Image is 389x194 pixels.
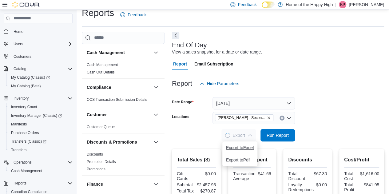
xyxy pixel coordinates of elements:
span: Cash Management [87,62,118,67]
p: Home of the Happy High [286,1,333,8]
span: Customer Queue [87,125,115,129]
span: Export to Excel [226,145,254,150]
div: Total Profit [344,182,360,192]
div: $841.95 [363,182,379,187]
button: Finance [87,181,151,187]
input: Dark Mode [262,2,275,8]
div: Subtotal [177,182,194,187]
h3: Finance [87,181,103,187]
button: Cash Management [87,49,151,56]
a: Cash Management [9,167,45,175]
div: $2,457.95 [197,182,216,187]
a: Cash Management [87,63,118,67]
h3: Compliance [87,84,111,90]
span: Loading [225,132,231,138]
button: Export toPdf [222,154,257,166]
a: Cash Out Details [87,70,115,74]
h2: Total Sales ($) [177,156,216,164]
button: Operations [1,158,75,167]
button: Inventory Count [6,103,75,111]
div: $41.66 [258,171,271,176]
span: Cash Out Details [87,70,115,75]
label: Date Range [172,100,194,105]
button: Reports [11,180,29,187]
div: $270.87 [197,188,216,193]
button: Discounts & Promotions [87,139,151,145]
h1: Reports [82,7,114,19]
div: -$67.30 [309,171,327,176]
a: Inventory Manager (Classic) [6,111,75,120]
a: Transfers (Classic) [6,137,75,146]
button: Manifests [6,120,75,129]
span: Transfers (Classic) [9,138,73,145]
a: Manifests [9,121,29,128]
h2: Cost/Profit [344,156,379,164]
a: Discounts [87,152,103,156]
p: | [335,1,336,8]
button: Compliance [87,84,151,90]
button: Catalog [11,65,29,73]
img: Cova [12,2,40,8]
span: Report [173,58,187,70]
span: Inventory [11,95,73,102]
a: My Catalog (Classic) [9,74,52,81]
a: Promotion Details [87,160,116,164]
div: $1,616.00 [360,171,379,176]
button: Next [172,32,179,39]
div: Cash Management [82,61,165,78]
button: Remove Warman - Second Ave - Prairie Records from selection in this group [267,116,271,120]
span: Home [11,28,73,35]
span: Customers [14,54,31,59]
span: KP [340,1,345,8]
button: Hide Parameters [197,77,242,90]
h3: End Of Day [172,42,207,49]
div: View a sales snapshot for a date or date range. [172,49,262,55]
div: Kayla Parker [339,1,346,8]
a: Promotions [87,167,105,171]
span: Users [11,40,73,48]
div: Customer [82,123,165,133]
button: Cash Management [6,167,75,175]
span: Transfers [9,146,73,154]
button: Operations [11,159,34,166]
span: Purchase Orders [9,129,73,137]
button: [DATE] [212,97,295,109]
button: My Catalog (Beta) [6,82,75,90]
button: Inventory [11,95,31,102]
span: My Catalog (Classic) [11,75,50,80]
button: Inventory [1,94,75,103]
span: Warman - Second Ave - Prairie Records [215,114,273,121]
span: Operations [11,159,73,166]
span: Inventory Count [11,105,37,109]
a: Home [11,28,26,35]
div: $0.00 [316,182,327,187]
button: Transfers [6,146,75,154]
button: Finance [152,180,160,188]
span: Email Subscription [194,58,233,70]
a: Inventory Count [9,103,40,111]
h3: Customer [87,112,107,118]
span: Inventory [14,96,29,101]
button: Customers [1,52,75,61]
button: Open list of options [286,116,291,121]
a: My Catalog (Beta) [9,82,43,90]
span: Purchase Orders [11,130,39,135]
span: Operations [14,160,32,165]
span: Users [14,42,23,46]
button: Purchase Orders [6,129,75,137]
a: My Catalog (Classic) [6,73,75,82]
span: Reports [11,180,73,187]
h2: Discounts [288,156,327,164]
a: OCS Transaction Submission Details [87,97,147,102]
span: Export [225,129,252,141]
button: Run Report [260,129,295,141]
label: Locations [172,114,189,119]
button: Customer [87,112,151,118]
span: Customers [11,53,73,60]
button: Reports [1,179,75,188]
h3: Discounts & Promotions [87,139,137,145]
div: Compliance [82,96,165,106]
button: Customer [152,111,160,118]
button: Users [1,40,75,48]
